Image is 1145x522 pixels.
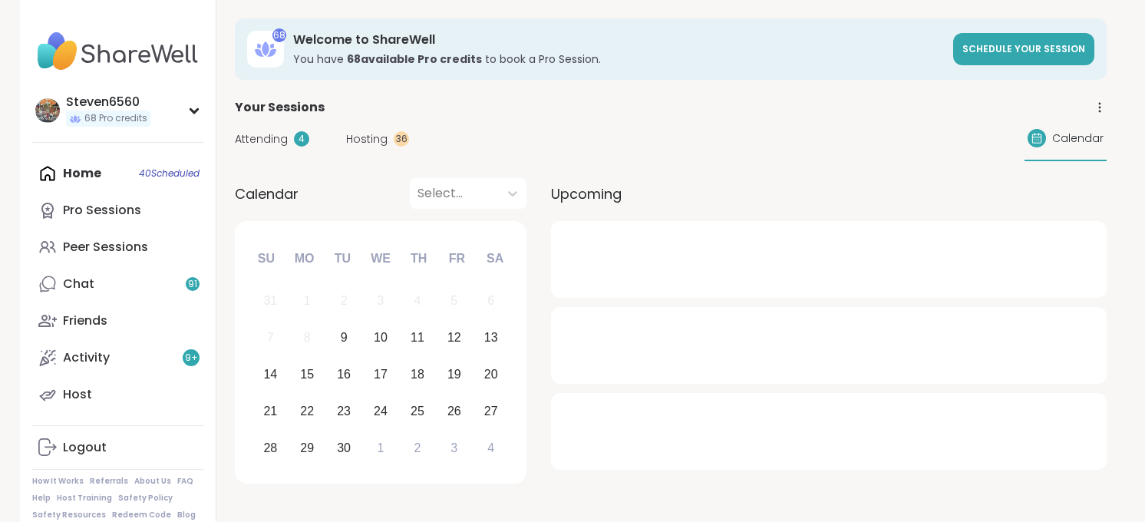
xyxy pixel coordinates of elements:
[378,438,384,458] div: 1
[235,131,288,147] span: Attending
[337,438,351,458] div: 30
[346,131,388,147] span: Hosting
[291,285,324,318] div: Not available Monday, September 1st, 2025
[84,112,147,125] span: 68 Pro credits
[378,290,384,311] div: 3
[63,312,107,329] div: Friends
[300,438,314,458] div: 29
[304,327,311,348] div: 8
[551,183,622,204] span: Upcoming
[487,290,494,311] div: 6
[32,376,203,413] a: Host
[347,51,482,67] b: 68 available Pro credit s
[32,25,203,78] img: ShareWell Nav Logo
[478,242,512,276] div: Sa
[484,327,498,348] div: 13
[474,431,507,464] div: Choose Saturday, October 4th, 2025
[365,285,398,318] div: Not available Wednesday, September 3rd, 2025
[300,364,314,385] div: 15
[177,476,193,487] a: FAQ
[402,242,436,276] div: Th
[374,401,388,421] div: 24
[254,395,287,428] div: Choose Sunday, September 21st, 2025
[32,266,203,302] a: Chat91
[962,42,1085,55] span: Schedule your session
[300,401,314,421] div: 22
[394,131,409,147] div: 36
[484,364,498,385] div: 20
[411,401,424,421] div: 25
[118,493,173,504] a: Safety Policy
[328,358,361,391] div: Choose Tuesday, September 16th, 2025
[401,358,434,391] div: Choose Thursday, September 18th, 2025
[185,352,198,365] span: 9 +
[374,327,388,348] div: 10
[177,510,196,520] a: Blog
[63,439,107,456] div: Logout
[63,349,110,366] div: Activity
[337,364,351,385] div: 16
[364,242,398,276] div: We
[328,395,361,428] div: Choose Tuesday, September 23rd, 2025
[328,431,361,464] div: Choose Tuesday, September 30th, 2025
[325,242,359,276] div: Tu
[401,395,434,428] div: Choose Thursday, September 25th, 2025
[447,401,461,421] div: 26
[32,476,84,487] a: How It Works
[249,242,283,276] div: Su
[474,358,507,391] div: Choose Saturday, September 20th, 2025
[291,395,324,428] div: Choose Monday, September 22nd, 2025
[287,242,321,276] div: Mo
[63,239,148,256] div: Peer Sessions
[32,302,203,339] a: Friends
[112,510,171,520] a: Redeem Code
[374,364,388,385] div: 17
[188,278,197,291] span: 91
[254,431,287,464] div: Choose Sunday, September 28th, 2025
[293,31,944,48] h3: Welcome to ShareWell
[411,364,424,385] div: 18
[32,229,203,266] a: Peer Sessions
[134,476,171,487] a: About Us
[437,285,470,318] div: Not available Friday, September 5th, 2025
[263,438,277,458] div: 28
[484,401,498,421] div: 27
[341,290,348,311] div: 2
[474,395,507,428] div: Choose Saturday, September 27th, 2025
[447,327,461,348] div: 12
[411,327,424,348] div: 11
[401,322,434,355] div: Choose Thursday, September 11th, 2025
[63,386,92,403] div: Host
[252,282,509,466] div: month 2025-09
[63,202,141,219] div: Pro Sessions
[291,431,324,464] div: Choose Monday, September 29th, 2025
[474,322,507,355] div: Choose Saturday, September 13th, 2025
[328,285,361,318] div: Not available Tuesday, September 2nd, 2025
[365,395,398,428] div: Choose Wednesday, September 24th, 2025
[401,285,434,318] div: Not available Thursday, September 4th, 2025
[263,401,277,421] div: 21
[263,290,277,311] div: 31
[328,322,361,355] div: Choose Tuesday, September 9th, 2025
[304,290,311,311] div: 1
[293,51,944,67] h3: You have to book a Pro Session.
[32,510,106,520] a: Safety Resources
[291,322,324,355] div: Not available Monday, September 8th, 2025
[437,358,470,391] div: Choose Friday, September 19th, 2025
[57,493,112,504] a: Host Training
[437,322,470,355] div: Choose Friday, September 12th, 2025
[63,276,94,292] div: Chat
[294,131,309,147] div: 4
[365,322,398,355] div: Choose Wednesday, September 10th, 2025
[254,285,287,318] div: Not available Sunday, August 31st, 2025
[254,322,287,355] div: Not available Sunday, September 7th, 2025
[487,438,494,458] div: 4
[474,285,507,318] div: Not available Saturday, September 6th, 2025
[90,476,128,487] a: Referrals
[35,98,60,123] img: Steven6560
[440,242,474,276] div: Fr
[450,438,457,458] div: 3
[263,364,277,385] div: 14
[953,33,1094,65] a: Schedule your session
[337,401,351,421] div: 23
